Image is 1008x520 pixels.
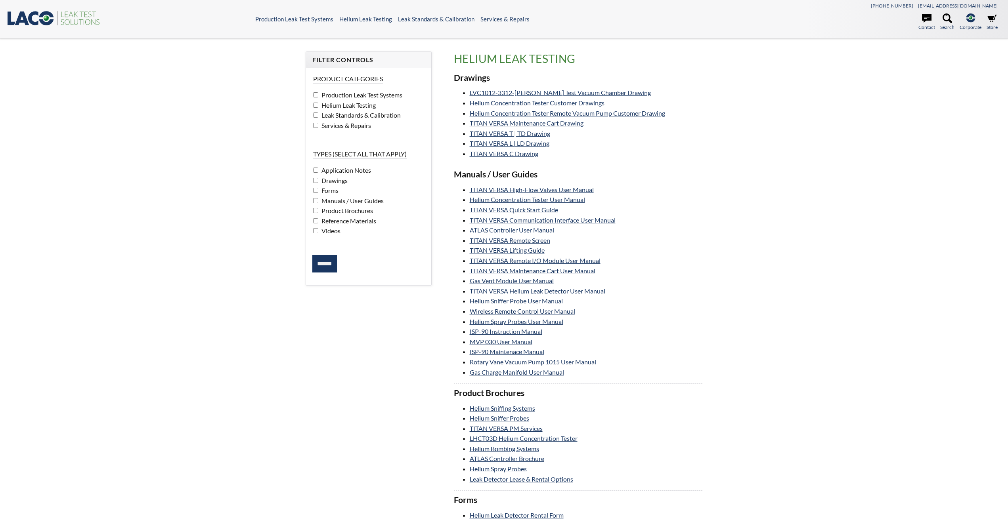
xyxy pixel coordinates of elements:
[313,74,383,84] legend: Product Categories
[313,218,318,223] input: Reference Materials
[454,52,575,65] span: translation missing: en.product_groups.Helium Leak Testing
[313,103,318,108] input: Helium Leak Testing
[255,15,333,23] a: Production Leak Test Systems
[319,197,384,204] span: Manuals / User Guides
[470,216,616,224] a: TITAN VERSA Communication Interface User Manual
[319,187,339,194] span: Forms
[470,246,545,254] a: TITAN VERSA Lifting Guide
[918,13,935,31] a: Contact
[470,267,595,274] a: TITAN VERSA Maintenance Cart User Manual
[454,495,703,506] h3: Forms
[470,511,564,519] a: Helium Leak Detector Rental Form
[470,236,550,244] a: TITAN VERSA Remote Screen
[470,307,575,315] a: Wireless Remote Control User Manual
[470,277,554,284] a: Gas Vent Module User Manual
[470,425,543,432] a: TITAN VERSA PM Services
[470,404,535,412] a: Helium Sniffing Systems
[470,338,532,345] a: MVP 030 User Manual
[313,123,318,128] input: Services & Repairs
[470,287,605,295] a: TITAN VERSA Helium Leak Detector User Manual
[319,122,371,129] span: Services & Repairs
[312,56,425,64] h4: Filter Controls
[313,208,318,213] input: Product Brochures
[470,130,550,137] a: TITAN VERSA T | TD Drawing
[470,465,527,472] a: Helium Spray Probes
[319,166,371,174] span: Application Notes
[470,348,544,355] a: ISP-90 Maintenace Manual
[319,111,401,119] span: Leak Standards & Calibration
[470,89,651,96] a: LVC1012-3312-[PERSON_NAME] Test Vacuum Chamber Drawing
[313,178,318,183] input: Drawings
[940,13,954,31] a: Search
[319,177,348,184] span: Drawings
[313,112,318,118] input: Leak Standards & Calibration
[319,227,340,234] span: Videos
[470,196,585,203] a: Helium Concentration Tester User Manual
[313,168,318,173] input: Application Notes
[313,150,407,159] legend: Types (select all that apply)
[319,91,402,99] span: Production Leak Test Systems
[313,92,318,97] input: Production Leak Test Systems
[470,414,529,422] a: Helium Sniffer Probes
[470,99,604,107] a: Helium Concentration Tester Customer Drawings
[470,475,573,483] a: Leak Detector Lease & Rental Options
[454,388,703,399] h3: Product Brochures
[339,15,392,23] a: Helium Leak Testing
[960,23,981,31] span: Corporate
[470,150,538,157] a: TITAN VERSA C Drawing
[313,188,318,193] input: Forms
[470,318,563,325] a: Helium Spray Probes User Manual
[918,3,998,9] a: [EMAIL_ADDRESS][DOMAIN_NAME]
[470,368,564,376] a: Gas Charge Manifold User Manual
[470,434,578,442] a: LHCT03D Helium Concentration Tester
[470,257,601,264] a: TITAN VERSA Remote I/O Module User Manual
[319,207,373,214] span: Product Brochures
[470,328,542,335] a: ISP-90 Instruction Manual
[470,186,594,193] a: TITAN VERSA High-Flow Valves User Manual
[480,15,530,23] a: Services & Repairs
[319,217,376,225] span: Reference Materials
[871,3,913,9] a: [PHONE_NUMBER]
[470,445,539,452] a: Helium Bombing Systems
[470,206,558,213] a: TITAN VERSA Quick Start Guide
[470,358,596,366] a: Rotary Vane Vacuum Pump 1015 User Manual
[454,72,703,84] h3: Drawings
[454,169,703,180] h3: Manuals / User Guides
[313,198,318,203] input: Manuals / User Guides
[470,226,554,234] a: ATLAS Controller User Manual
[470,455,544,462] a: ATLAS Controller Brochure
[470,297,563,305] a: Helium Sniffer Probe User Manual
[470,139,549,147] a: TITAN VERSA L | LD Drawing
[319,101,376,109] span: Helium Leak Testing
[987,13,998,31] a: Store
[313,228,318,233] input: Videos
[470,119,583,127] a: TITAN VERSA Maintenance Cart Drawing
[398,15,474,23] a: Leak Standards & Calibration
[470,109,665,117] a: Helium Concentration Tester Remote Vacuum Pump Customer Drawing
